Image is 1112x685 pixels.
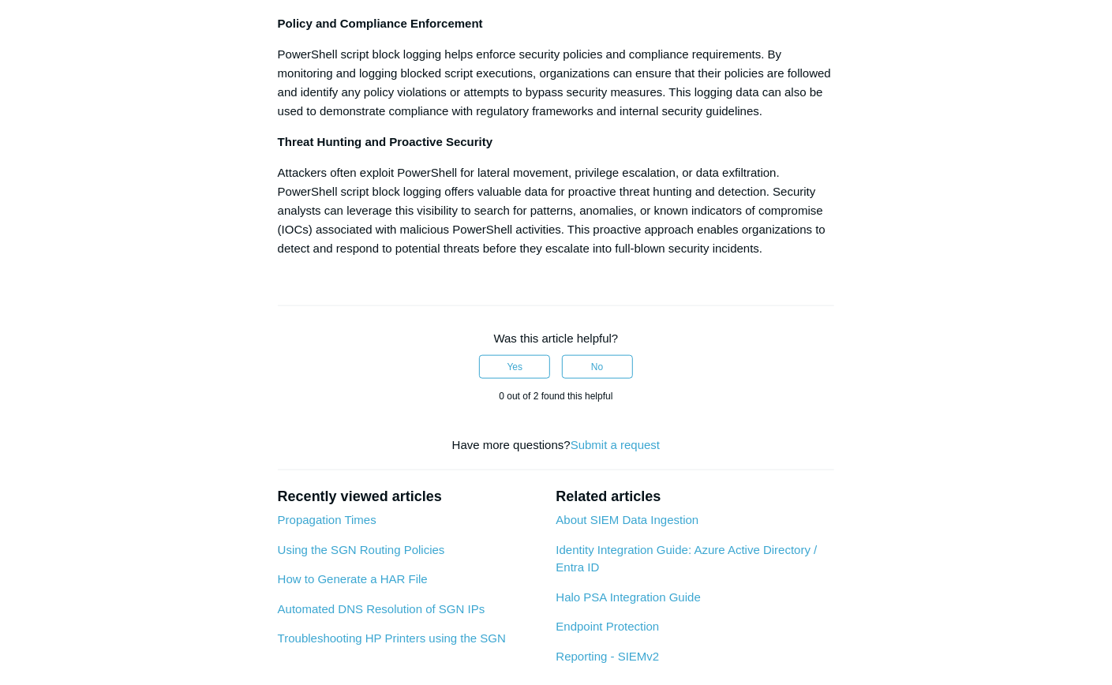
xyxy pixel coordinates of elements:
button: This article was helpful [479,355,550,379]
span: 0 out of 2 found this helpful [499,391,612,402]
a: Identity Integration Guide: Azure Active Directory / Entra ID [556,543,817,575]
a: Submit a request [571,438,660,451]
strong: Policy and Compliance Enforcement [278,17,483,30]
h2: Related articles [556,486,834,507]
button: This article was not helpful [562,355,633,379]
h2: Recently viewed articles [278,486,541,507]
a: Propagation Times [278,513,376,526]
a: About SIEM Data Ingestion [556,513,698,526]
a: Troubleshooting HP Printers using the SGN [278,631,506,645]
p: Attackers often exploit PowerShell for lateral movement, privilege escalation, or data exfiltrati... [278,163,835,258]
div: Have more questions? [278,436,835,455]
a: Endpoint Protection [556,619,659,633]
a: Halo PSA Integration Guide [556,590,700,604]
p: PowerShell script block logging helps enforce security policies and compliance requirements. By m... [278,45,835,121]
a: How to Generate a HAR File [278,572,428,586]
span: Was this article helpful? [494,331,619,345]
strong: Threat Hunting and Proactive Security [278,135,493,148]
a: Reporting - SIEMv2 [556,649,659,663]
a: Automated DNS Resolution of SGN IPs [278,602,485,616]
a: Using the SGN Routing Policies [278,543,445,556]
